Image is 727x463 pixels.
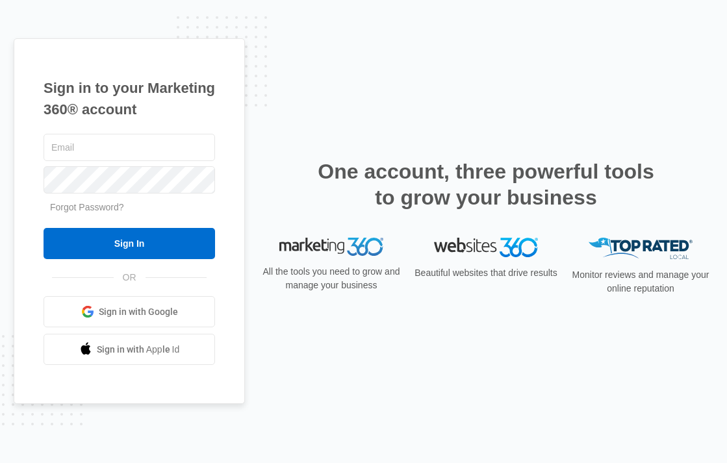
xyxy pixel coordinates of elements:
input: Email [44,134,215,161]
p: Monitor reviews and manage your online reputation [568,268,713,295]
p: Beautiful websites that drive results [413,266,559,280]
span: Sign in with Apple Id [97,343,180,357]
p: All the tools you need to grow and manage your business [259,265,404,292]
h1: Sign in to your Marketing 360® account [44,77,215,120]
img: Marketing 360 [279,238,383,256]
a: Forgot Password? [50,202,124,212]
input: Sign In [44,228,215,259]
a: Sign in with Apple Id [44,334,215,365]
a: Sign in with Google [44,296,215,327]
span: Sign in with Google [99,305,178,319]
span: OR [114,271,146,284]
img: Websites 360 [434,238,538,257]
h2: One account, three powerful tools to grow your business [314,158,658,210]
img: Top Rated Local [589,238,693,259]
